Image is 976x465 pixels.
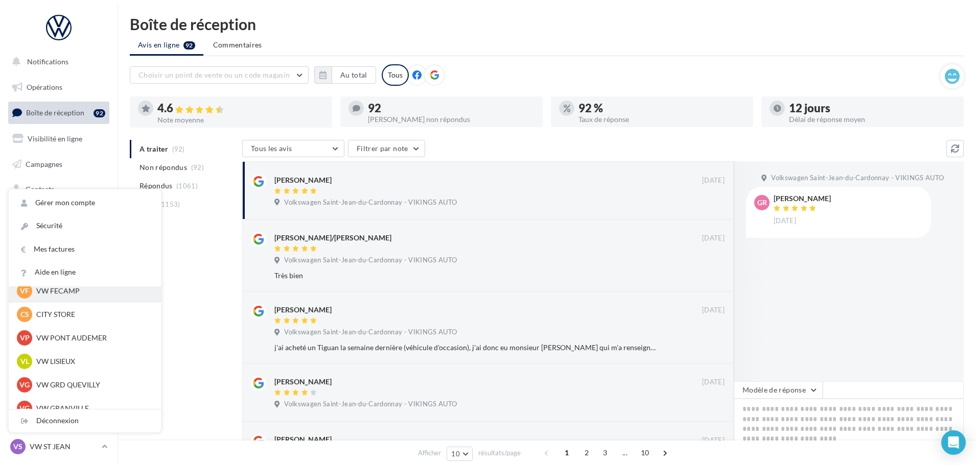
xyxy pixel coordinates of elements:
button: Tous les avis [242,140,344,157]
span: 2 [578,445,595,461]
span: Volkswagen Saint-Jean-du-Cardonnay - VIKINGS AUTO [284,400,457,409]
span: [DATE] [702,436,725,445]
button: Au total [314,66,376,84]
span: Contacts [26,185,54,193]
p: VW GRD QUEVILLY [36,380,149,390]
span: Afficher [418,448,441,458]
button: Modèle de réponse [734,381,823,399]
span: Non répondus [140,162,187,173]
a: Gérer mon compte [9,191,161,214]
span: Tous les avis [251,144,292,153]
div: 92 [368,103,535,114]
span: résultats/page [478,448,521,458]
span: [DATE] [702,234,725,243]
div: 92 [94,109,105,117]
div: 12 jours [789,103,956,114]
span: ... [617,445,633,461]
span: [DATE] [702,176,725,185]
p: VW PONT AUDEMER [36,333,149,343]
span: Volkswagen Saint-Jean-du-Cardonnay - VIKINGS AUTO [284,198,457,207]
span: Notifications [27,57,68,66]
span: VG [19,403,30,413]
div: j'ai acheté un Tiguan la semaine dernière (véhicule d'occasion), j'ai donc eu monsieur [PERSON_NA... [274,342,658,353]
div: Délai de réponse moyen [789,116,956,123]
button: Choisir un point de vente ou un code magasin [130,66,309,84]
span: CS [20,309,29,320]
span: Campagnes [26,159,62,168]
span: VS [13,442,22,452]
div: Tous [382,64,409,86]
div: Boîte de réception [130,16,964,32]
a: Mes factures [9,238,161,261]
span: Gr [757,198,767,208]
div: [PERSON_NAME]/[PERSON_NAME] [274,233,391,243]
div: [PERSON_NAME] [274,305,332,315]
span: Boîte de réception [26,108,84,117]
div: 92 % [578,103,745,114]
a: Visibilité en ligne [6,128,111,150]
p: VW GRANVILLE [36,403,149,413]
span: VG [19,380,30,390]
a: Boîte de réception92 [6,102,111,124]
button: Notifications [6,51,107,72]
a: PLV et print personnalisable [6,255,111,285]
span: VL [20,356,29,366]
span: 3 [597,445,613,461]
button: Au total [332,66,376,84]
div: [PERSON_NAME] [774,195,831,202]
span: Volkswagen Saint-Jean-du-Cardonnay - VIKINGS AUTO [771,174,944,183]
a: Campagnes DataOnDemand [6,289,111,319]
span: 10 [451,450,460,458]
span: Volkswagen Saint-Jean-du-Cardonnay - VIKINGS AUTO [284,328,457,337]
div: Open Intercom Messenger [941,430,966,455]
span: [DATE] [702,378,725,387]
div: [PERSON_NAME] non répondus [368,116,535,123]
span: (1153) [159,200,180,208]
a: VS VW ST JEAN [8,437,109,456]
div: [PERSON_NAME] [274,377,332,387]
a: Sécurité [9,214,161,237]
a: Calendrier [6,230,111,251]
p: VW FECAMP [36,286,149,296]
div: Déconnexion [9,409,161,432]
div: [PERSON_NAME] [274,434,332,445]
span: (92) [191,163,204,172]
a: Contacts [6,179,111,200]
span: Commentaires [213,40,262,50]
div: 4.6 [157,103,324,114]
a: Aide en ligne [9,261,161,284]
div: Très bien [274,271,658,281]
span: VP [20,333,30,343]
span: Visibilité en ligne [28,134,82,143]
button: 10 [447,447,473,461]
a: Médiathèque [6,204,111,226]
p: VW ST JEAN [30,442,98,452]
a: Opérations [6,77,111,98]
div: Taux de réponse [578,116,745,123]
p: CITY STORE [36,309,149,320]
span: 1 [559,445,575,461]
span: 10 [637,445,654,461]
span: VF [20,286,29,296]
div: [PERSON_NAME] [274,175,332,185]
p: VW LISIEUX [36,356,149,366]
span: Volkswagen Saint-Jean-du-Cardonnay - VIKINGS AUTO [284,256,457,265]
a: Campagnes [6,154,111,175]
span: (1061) [176,182,198,190]
span: [DATE] [702,306,725,315]
span: Répondus [140,181,173,191]
span: Choisir un point de vente ou un code magasin [138,70,290,79]
span: [DATE] [774,216,796,226]
button: Filtrer par note [348,140,425,157]
div: Note moyenne [157,116,324,124]
span: Opérations [27,83,62,91]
